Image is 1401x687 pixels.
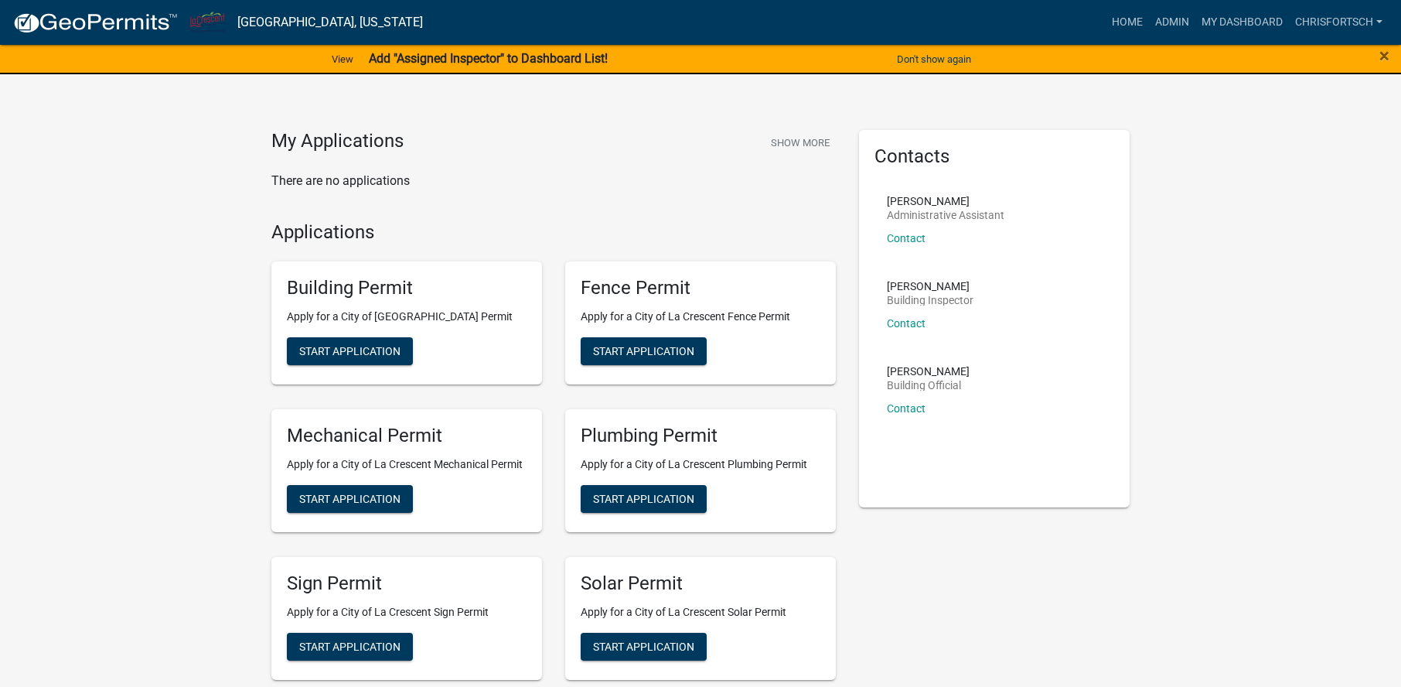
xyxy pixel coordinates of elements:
span: Start Application [593,345,694,357]
button: Show More [765,130,836,156]
span: Start Application [299,640,401,652]
p: Apply for a City of [GEOGRAPHIC_DATA] Permit [287,309,527,325]
p: There are no applications [271,172,836,190]
h5: Plumbing Permit [581,425,820,447]
a: Admin [1149,8,1195,37]
p: [PERSON_NAME] [887,366,970,377]
p: Building Official [887,380,970,391]
button: Start Application [287,337,413,365]
p: [PERSON_NAME] [887,196,1004,207]
button: Start Application [287,485,413,513]
h5: Mechanical Permit [287,425,527,447]
p: Administrative Assistant [887,210,1004,220]
h5: Fence Permit [581,277,820,299]
a: My Dashboard [1195,8,1289,37]
h5: Sign Permit [287,572,527,595]
p: Apply for a City of La Crescent Sign Permit [287,604,527,620]
p: Apply for a City of La Crescent Fence Permit [581,309,820,325]
a: Contact [887,317,925,330]
p: [PERSON_NAME] [887,281,973,292]
span: Start Application [593,640,694,652]
img: City of La Crescent, Minnesota [190,12,225,32]
a: Home [1106,8,1149,37]
a: View [326,46,360,72]
p: Apply for a City of La Crescent Mechanical Permit [287,456,527,473]
button: Start Application [581,337,707,365]
span: Start Application [299,492,401,504]
h5: Solar Permit [581,572,820,595]
button: Don't show again [891,46,977,72]
h5: Building Permit [287,277,527,299]
h4: Applications [271,221,836,244]
a: ChrisFortsch [1289,8,1389,37]
h4: My Applications [271,130,404,153]
span: Start Application [593,492,694,504]
button: Close [1379,46,1389,65]
span: Start Application [299,345,401,357]
a: Contact [887,402,925,415]
p: Apply for a City of La Crescent Solar Permit [581,604,820,620]
span: × [1379,45,1389,67]
p: Apply for a City of La Crescent Plumbing Permit [581,456,820,473]
button: Start Application [581,485,707,513]
a: [GEOGRAPHIC_DATA], [US_STATE] [237,9,423,36]
p: Building Inspector [887,295,973,306]
button: Start Application [287,633,413,661]
a: Contact [887,232,925,244]
strong: Add "Assigned Inspector" to Dashboard List! [369,51,608,66]
h5: Contacts [874,145,1114,168]
button: Start Application [581,633,707,661]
